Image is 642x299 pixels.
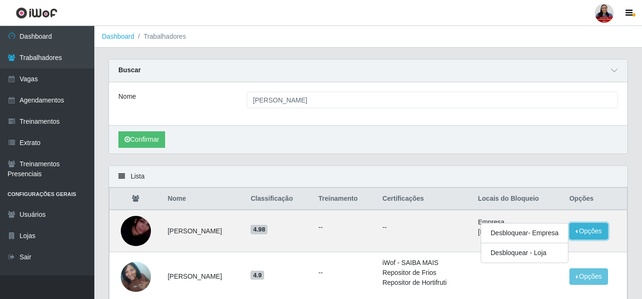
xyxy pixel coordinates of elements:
th: Nome [162,188,245,210]
li: [PERSON_NAME] [478,227,558,237]
li: iWof - SAIBA MAIS [383,258,467,268]
li: Empresa [478,217,558,227]
ul: -- [318,222,371,232]
li: Trabalhadores [134,32,186,42]
li: Repositor de Hortifruti [383,278,467,288]
th: Certificações [377,188,473,210]
ul: -- [318,268,371,278]
button: Confirmar [118,131,165,148]
div: Lista [109,166,627,188]
a: Dashboard [102,33,134,40]
th: Classificação [245,188,313,210]
th: Locais do Bloqueio [472,188,564,210]
span: 4.9 [250,271,264,280]
th: Opções [564,188,627,210]
strong: Buscar [118,66,141,74]
button: Opções [569,268,608,285]
img: 1756058290023.jpeg [121,256,151,297]
label: Nome [118,92,136,102]
td: [PERSON_NAME] [162,210,245,252]
button: Opções [569,223,608,239]
img: CoreUI Logo [16,7,58,19]
input: Digite o Nome... [247,92,618,108]
nav: breadcrumb [94,26,642,48]
th: Treinamento [313,188,377,210]
p: -- [383,222,467,232]
button: Desbloquear - Empresa [481,223,568,243]
button: Desbloquear - Loja [481,243,568,263]
li: Repositor de Frios [383,268,467,278]
span: 4.98 [250,225,267,234]
img: 1757371683138.jpeg [121,204,151,258]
